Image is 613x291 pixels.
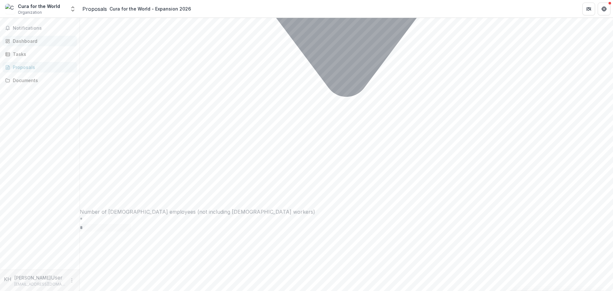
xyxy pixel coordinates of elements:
[18,3,60,10] div: Cura for the World
[80,208,613,216] p: Number of [DEMOGRAPHIC_DATA] employees (not including [DEMOGRAPHIC_DATA] workers)
[4,275,12,283] div: Kayla Hansen
[5,4,15,14] img: Cura for the World
[14,281,65,287] p: [EMAIL_ADDRESS][DOMAIN_NAME]
[68,277,76,284] button: More
[582,3,595,15] button: Partners
[68,3,77,15] button: Open entity switcher
[13,26,74,31] span: Notifications
[3,36,77,46] a: Dashboard
[110,5,191,12] div: Cura for the World - Expansion 2026
[3,62,77,73] a: Proposals
[3,75,77,86] a: Documents
[3,23,77,33] button: Notifications
[13,77,72,84] div: Documents
[82,5,107,13] a: Proposals
[14,274,51,281] p: [PERSON_NAME]
[51,274,63,281] p: User
[18,10,42,15] span: Organization
[3,49,77,59] a: Tasks
[598,3,610,15] button: Get Help
[13,64,72,71] div: Proposals
[13,51,72,57] div: Tasks
[82,4,193,13] nav: breadcrumb
[13,38,72,44] div: Dashboard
